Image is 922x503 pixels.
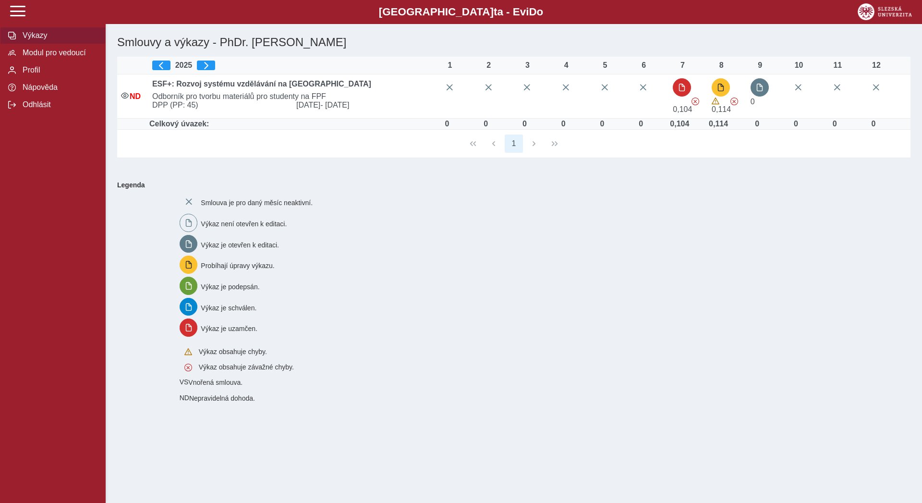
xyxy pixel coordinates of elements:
span: Smlouva je pro daný měsíc neaktivní. [201,199,313,207]
span: o [537,6,544,18]
div: 1 [440,61,460,70]
span: DPP (PP: 45) [148,101,292,110]
div: Úvazek : [554,120,573,128]
div: 3 [518,61,537,70]
div: Úvazek : [787,120,806,128]
span: Nepravidelná dohoda. [189,394,255,402]
div: Úvazek : [593,120,612,128]
span: Smlouva vnořená do kmene [180,378,189,386]
div: 6 [634,61,654,70]
div: 5 [595,61,615,70]
div: Úvazek : [515,120,534,128]
b: ESF+: Rozvoj systému vzdělávání na [GEOGRAPHIC_DATA] [152,80,371,88]
span: D [529,6,536,18]
div: 7 [673,61,692,70]
span: Nepravidelná dohoda [130,92,141,100]
div: Úvazek : [631,120,651,128]
div: Úvazek : 0,912 h / den. 4,56 h / týden. [709,120,728,128]
div: 10 [789,61,809,70]
div: Úvazek : [864,120,883,128]
td: Celkový úvazek: [148,119,437,130]
span: Úvazek : 0,912 h / den. 4,56 h / týden. [712,105,731,113]
div: Úvazek : 0,832 h / den. 4,16 h / týden. [670,120,689,128]
span: Smlouva vnořená do kmene [180,394,189,402]
span: Výkaz obsahuje chyby. [199,348,267,356]
span: t [494,6,497,18]
div: 12 [867,61,886,70]
span: Nápověda [20,83,97,92]
span: Výkazy [20,31,97,40]
span: Výkaz je podepsán. [201,283,259,291]
div: 11 [828,61,847,70]
span: [DATE] [292,101,437,110]
span: Výkaz není otevřen k editaci. [201,220,287,228]
span: Odhlásit [20,100,97,109]
span: Výkaz obsahuje upozornění. [712,98,719,105]
div: Úvazek : [437,120,457,128]
div: Úvazek : [748,120,767,128]
button: 1 [505,135,523,153]
div: 2 [479,61,498,70]
h1: Smlouvy a výkazy - PhDr. [PERSON_NAME] [113,32,781,53]
div: Úvazek : [825,120,844,128]
i: Smlouva je aktivní [121,92,129,99]
span: Odborník pro tvorbu materiálů pro studenty na FPF [148,92,437,101]
div: 4 [557,61,576,70]
span: Výkaz obsahuje závažné chyby. [691,98,699,105]
div: 2025 [152,61,433,70]
span: Modul pro vedoucí [20,49,97,57]
div: Úvazek : [476,120,496,128]
span: Profil [20,66,97,74]
span: Výkaz obsahuje závažné chyby. [730,98,738,105]
b: [GEOGRAPHIC_DATA] a - Evi [29,6,893,18]
div: 9 [751,61,770,70]
b: Legenda [113,177,907,193]
span: Úvazek : [751,98,755,106]
span: Výkaz je uzamčen. [201,325,257,332]
img: logo_web_su.png [858,3,912,20]
span: Probíhají úpravy výkazu. [201,262,274,270]
span: Vnořená smlouva. [188,379,243,386]
span: Výkaz je otevřen k editaci. [201,241,279,248]
span: Výkaz obsahuje závažné chyby. [199,363,294,371]
span: Úvazek : 0,832 h / den. 4,16 h / týden. [673,105,692,113]
div: 8 [712,61,731,70]
span: Výkaz je schválen. [201,304,256,311]
span: - [DATE] [320,101,349,109]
